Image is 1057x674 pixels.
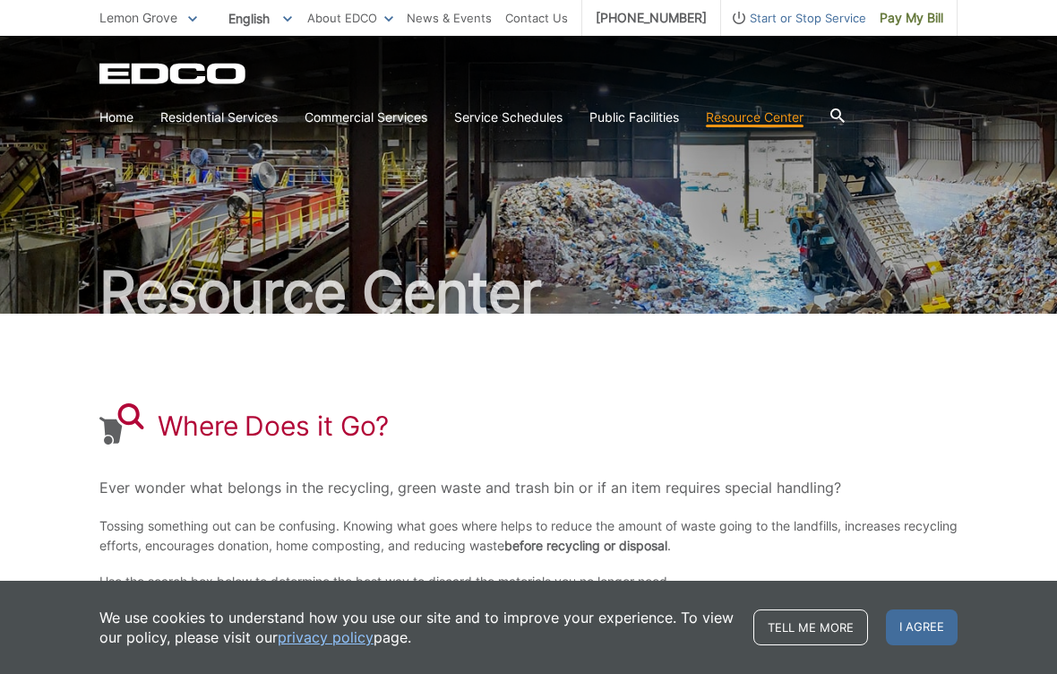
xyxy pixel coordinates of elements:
[158,410,389,442] h1: Where Does it Go?
[99,10,177,25] span: Lemon Grove
[215,4,305,33] span: English
[99,572,958,592] p: Use the search box below to determine the best way to discard the materials you no longer need.
[99,516,958,556] p: Tossing something out can be confusing. Knowing what goes where helps to reduce the amount of was...
[407,8,492,28] a: News & Events
[589,108,679,127] a: Public Facilities
[753,609,868,645] a: Tell me more
[99,475,958,500] p: Ever wonder what belongs in the recycling, green waste and trash bin or if an item requires speci...
[454,108,563,127] a: Service Schedules
[160,108,278,127] a: Residential Services
[505,8,568,28] a: Contact Us
[886,609,958,645] span: I agree
[99,264,958,321] h2: Resource Center
[706,108,803,127] a: Resource Center
[504,538,667,553] strong: before recycling or disposal
[307,8,393,28] a: About EDCO
[99,108,133,127] a: Home
[880,8,943,28] span: Pay My Bill
[99,608,735,647] p: We use cookies to understand how you use our site and to improve your experience. To view our pol...
[305,108,427,127] a: Commercial Services
[99,63,248,84] a: EDCD logo. Return to the homepage.
[278,627,374,647] a: privacy policy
